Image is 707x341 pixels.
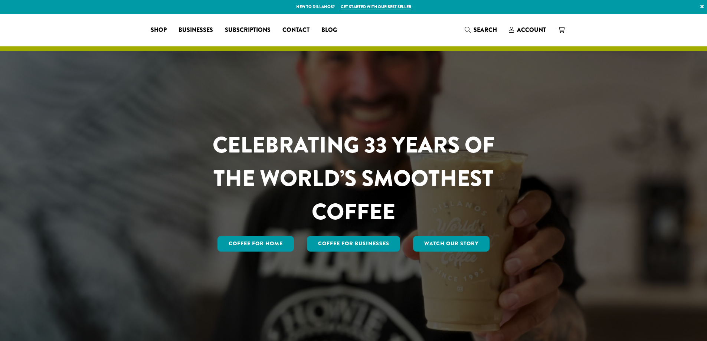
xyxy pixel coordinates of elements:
span: Search [474,26,497,34]
h1: CELEBRATING 33 YEARS OF THE WORLD’S SMOOTHEST COFFEE [191,128,517,229]
span: Shop [151,26,167,35]
a: Search [459,24,503,36]
a: Coffee For Businesses [307,236,400,252]
a: Shop [145,24,173,36]
span: Subscriptions [225,26,271,35]
a: Watch Our Story [413,236,490,252]
span: Businesses [179,26,213,35]
a: Get started with our best seller [341,4,411,10]
span: Account [517,26,546,34]
span: Blog [321,26,337,35]
a: Coffee for Home [217,236,294,252]
span: Contact [282,26,310,35]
